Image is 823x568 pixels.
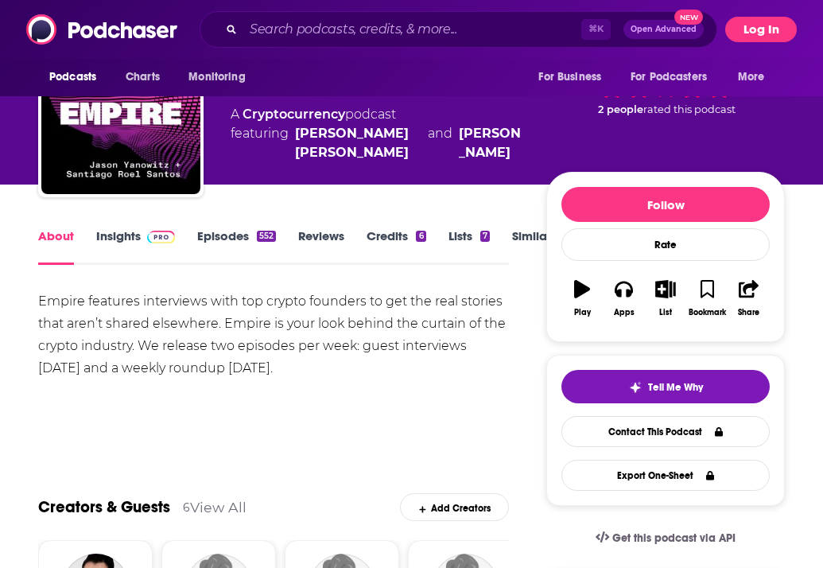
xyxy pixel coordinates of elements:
a: Get this podcast via API [583,519,748,558]
a: Episodes552 [197,228,276,265]
button: Open AdvancedNew [623,20,704,39]
a: Reviews [298,228,344,265]
div: Add Creators [400,493,509,521]
div: Apps [614,308,635,317]
input: Search podcasts, credits, & more... [243,17,581,42]
div: Rate [561,228,770,261]
div: 6 [416,231,425,242]
button: List [645,270,686,327]
button: Play [561,270,603,327]
span: For Podcasters [631,66,707,88]
a: View All [190,499,247,515]
button: Apps [603,270,644,327]
a: Santiago Roel Santos [295,124,421,162]
span: New [674,10,703,25]
button: Log In [725,17,797,42]
a: Similar [512,228,551,265]
span: 2 people [598,103,643,115]
a: InsightsPodchaser Pro [96,228,175,265]
span: More [738,66,765,88]
span: rated this podcast [643,103,736,115]
button: open menu [527,62,621,92]
button: open menu [177,62,266,92]
span: Charts [126,66,160,88]
div: List [659,308,672,317]
span: ⌘ K [581,19,611,40]
img: Podchaser Pro [147,231,175,243]
button: open menu [620,62,730,92]
button: open menu [38,62,117,92]
a: Contact This Podcast [561,416,770,447]
span: Get this podcast via API [612,531,736,545]
button: open menu [727,62,785,92]
a: Credits6 [367,228,425,265]
a: Lists7 [448,228,490,265]
button: Export One-Sheet [561,460,770,491]
img: Podchaser - Follow, Share and Rate Podcasts [26,14,179,45]
span: For Business [538,66,601,88]
div: A podcast [231,105,521,162]
div: 552 [257,231,276,242]
button: Bookmark [686,270,728,327]
a: Cryptocurrency [243,107,345,122]
span: featuring [231,124,521,162]
span: Podcasts [49,66,96,88]
button: Share [728,270,770,327]
span: Tell Me Why [648,381,703,394]
div: Empire features interviews with top crypto founders to get the real stories that aren’t shared el... [38,290,509,379]
img: tell me why sparkle [629,381,642,394]
a: Creators & Guests [38,497,170,517]
img: Empire [41,35,200,194]
div: Search podcasts, credits, & more... [200,11,717,48]
button: tell me why sparkleTell Me Why [561,370,770,403]
div: Play [574,308,591,317]
a: About [38,228,74,265]
span: Open Advanced [631,25,697,33]
a: Jason Yanowitz [459,124,521,162]
span: Monitoring [188,66,245,88]
span: and [428,124,452,162]
div: 7 [480,231,490,242]
button: Follow [561,187,770,222]
a: Charts [115,62,169,92]
div: Share [738,308,759,317]
div: Bookmark [689,308,726,317]
div: 6 [183,500,190,515]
